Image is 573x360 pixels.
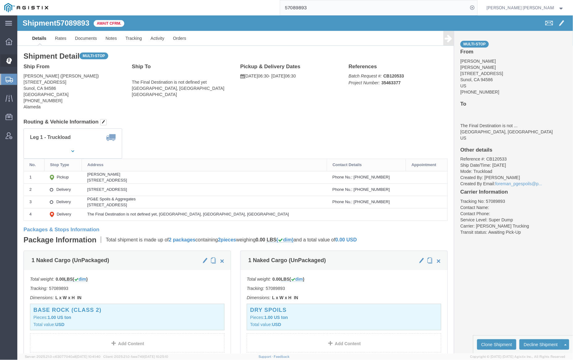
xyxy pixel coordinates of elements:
span: Copyright © [DATE]-[DATE] Agistix Inc., All Rights Reserved [470,354,566,359]
span: [DATE] 10:41:40 [76,355,100,358]
a: Support [259,355,274,358]
a: Feedback [274,355,290,358]
img: logo [4,3,48,12]
span: [DATE] 10:25:10 [144,355,168,358]
span: Server: 2025.21.0-c63077040a8 [25,355,100,358]
iframe: FS Legacy Container [17,15,573,354]
button: [PERSON_NAME] [PERSON_NAME] [486,4,564,11]
span: Kayte Bray Dogali [487,4,554,11]
input: Search for shipment number, reference number [280,0,468,15]
span: Client: 2025.21.0-faee749 [103,355,168,358]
